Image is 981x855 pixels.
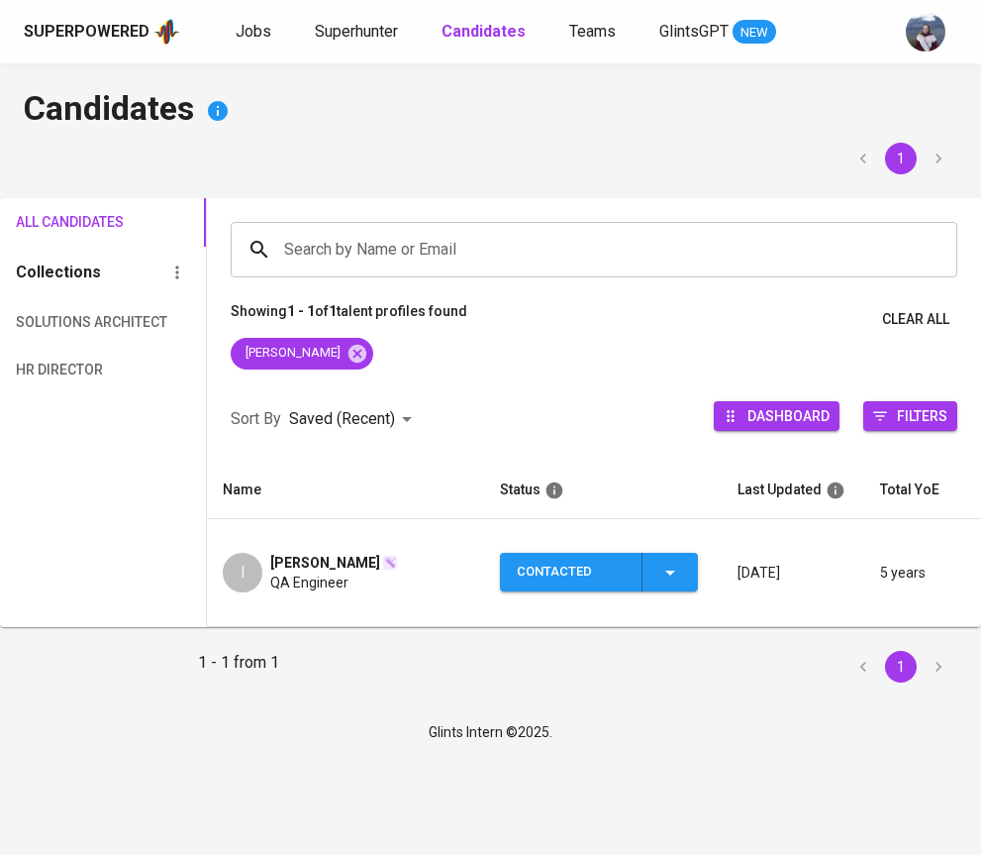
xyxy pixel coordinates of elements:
[569,22,616,41] span: Teams
[289,401,419,438] div: Saved (Recent)
[231,301,467,338] p: Showing of talent profiles found
[844,143,957,174] nav: pagination navigation
[885,143,917,174] button: page 1
[722,462,864,519] th: Last Updated
[24,87,957,135] h4: Candidates
[153,17,180,47] img: app logo
[289,407,395,431] p: Saved (Recent)
[16,358,103,382] span: HR Director
[863,401,957,431] button: Filters
[441,22,526,41] b: Candidates
[207,462,484,519] th: Name
[329,303,337,319] b: 1
[223,553,262,592] div: I
[198,651,279,683] p: 1 - 1 from 1
[270,573,348,592] span: QA Engineer
[16,259,101,286] h6: Collections
[882,307,949,332] span: Clear All
[659,20,776,45] a: GlintsGPT NEW
[885,651,917,683] button: page 1
[500,553,698,591] button: Contacted
[897,402,947,429] span: Filters
[231,344,352,363] span: [PERSON_NAME]
[270,553,380,573] span: [PERSON_NAME]
[24,21,149,44] div: Superpowered
[747,402,830,429] span: Dashboard
[874,301,957,338] button: Clear All
[287,303,315,319] b: 1 - 1
[569,20,620,45] a: Teams
[236,20,275,45] a: Jobs
[714,401,839,431] button: Dashboard
[16,210,103,235] span: All Candidates
[733,23,776,43] span: NEW
[24,17,180,47] a: Superpoweredapp logo
[441,20,530,45] a: Candidates
[16,310,103,335] span: Solutions Architect
[231,338,373,370] div: [PERSON_NAME]
[906,12,945,52] img: christine.raharja@glints.com
[737,563,848,583] p: [DATE]
[517,553,626,591] div: Contacted
[315,20,402,45] a: Superhunter
[844,651,957,683] nav: pagination navigation
[236,22,271,41] span: Jobs
[659,22,729,41] span: GlintsGPT
[231,407,281,431] p: Sort By
[315,22,398,41] span: Superhunter
[382,555,398,571] img: magic_wand.svg
[484,462,722,519] th: Status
